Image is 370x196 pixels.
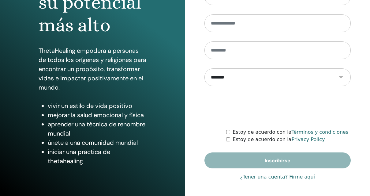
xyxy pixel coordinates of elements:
[291,129,348,135] a: Términos y condiciones
[48,120,147,138] li: aprender una técnica de renombre mundial
[48,110,147,120] li: mejorar la salud emocional y física
[39,46,147,92] p: ThetaHealing empodera a personas de todos los orígenes y religiones para encontrar un propósito, ...
[240,173,315,181] a: ¿Tener una cuenta? Firme aquí
[48,101,147,110] li: vivir un estilo de vida positivo
[233,129,348,136] label: Estoy de acuerdo con la
[291,136,325,142] a: Privacy Policy
[231,95,324,119] iframe: reCAPTCHA
[48,147,147,166] li: iniciar una práctica de thetahealing
[233,136,325,143] label: Estoy de acuerdo con la
[48,138,147,147] li: únete a una comunidad mundial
